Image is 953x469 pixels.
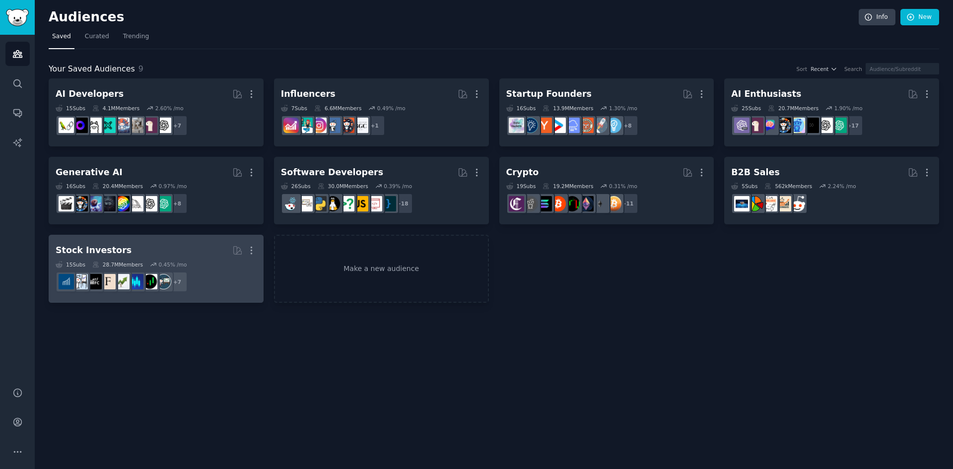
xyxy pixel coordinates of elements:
img: finance [100,274,116,289]
span: 9 [138,64,143,73]
a: Make a new audience [274,235,489,303]
img: B2BSales [748,196,763,211]
img: programming [381,196,396,211]
img: SaaS [564,118,580,133]
img: OpenAI [142,196,157,211]
img: dividends [59,274,74,289]
img: ethereum [592,196,608,211]
img: ethtrader [578,196,594,211]
img: CryptoMarkets [564,196,580,211]
img: GPT3 [114,196,130,211]
img: LocalLLaMA [142,118,157,133]
a: AI Enthusiasts25Subs20.7MMembers1.90% /mo+17ChatGPTOpenAIArtificialInteligenceartificialaiArtChat... [724,78,939,146]
div: 1.30 % /mo [609,105,637,112]
img: ollama [86,118,102,133]
div: 0.45 % /mo [158,261,187,268]
img: aiArt [72,196,88,211]
div: 5 Sub s [731,183,757,190]
img: LocalLLM [72,118,88,133]
img: aivideo [59,196,74,211]
div: 2.24 % /mo [828,183,856,190]
img: b2b_sales [762,196,777,211]
img: learnpython [297,196,313,211]
div: + 11 [617,193,638,214]
img: startups [592,118,608,133]
img: Daytrading [142,274,157,289]
img: investing [114,274,130,289]
div: Search [844,66,862,72]
div: AI Enthusiasts [731,88,801,100]
a: Generative AI16Subs20.4MMembers0.97% /mo+8ChatGPTOpenAImidjourneyGPT3weirddalleStableDiffusionaiA... [49,157,264,225]
img: Crypto_Currency_News [509,196,524,211]
span: Trending [123,32,149,41]
img: webdev [367,196,382,211]
a: Info [859,9,895,26]
img: InstagramMarketing [311,118,327,133]
img: StableDiffusion [86,196,102,211]
a: AI Developers15Subs4.1MMembers2.60% /mo+7OpenAILocalLLaMAChatGPTCodingAI_AgentsLLMDevsollamaLocal... [49,78,264,146]
img: reactjs [283,196,299,211]
img: midjourney [128,196,143,211]
img: ycombinator [537,118,552,133]
div: Startup Founders [506,88,592,100]
img: aiArt [776,118,791,133]
a: Trending [120,29,152,49]
div: + 8 [617,115,638,136]
div: + 7 [167,115,188,136]
div: 2.60 % /mo [155,105,184,112]
img: FinancialCareers [86,274,102,289]
img: Entrepreneurship [523,118,538,133]
div: Crypto [506,166,539,179]
img: B_2_B_Selling_Tips [734,196,749,211]
div: 0.97 % /mo [158,183,187,190]
a: B2B Sales5Subs562kMembers2.24% /mosalessalestechniquesb2b_salesB2BSalesB_2_B_Selling_Tips [724,157,939,225]
div: 4.1M Members [92,105,139,112]
div: Sort [797,66,808,72]
img: ChatGPT [831,118,847,133]
img: ChatGPTCoding [128,118,143,133]
span: Curated [85,32,109,41]
img: BitcoinBeginners [550,196,566,211]
img: startup [550,118,566,133]
img: salestechniques [776,196,791,211]
img: BeautyGuruChatter [353,118,368,133]
div: 19 Sub s [506,183,536,190]
div: 1.90 % /mo [834,105,863,112]
div: Generative AI [56,166,123,179]
img: StockMarket [128,274,143,289]
span: Saved [52,32,71,41]
div: + 1 [364,115,385,136]
img: OpenAI [156,118,171,133]
a: Saved [49,29,74,49]
img: cscareerquestions [339,196,354,211]
div: 16 Sub s [56,183,85,190]
img: GummySearch logo [6,9,29,26]
div: 26 Sub s [281,183,311,190]
img: LocalLLaMA [748,118,763,133]
div: + 18 [392,193,413,214]
div: Stock Investors [56,244,132,257]
div: 13.9M Members [543,105,593,112]
img: InstagramGrowthTips [283,118,299,133]
div: 15 Sub s [56,261,85,268]
img: solana [537,196,552,211]
img: influencermarketing [297,118,313,133]
img: sales [790,196,805,211]
div: + 8 [167,193,188,214]
img: LLMDevs [100,118,116,133]
span: Your Saved Audiences [49,63,135,75]
img: ChatGPTPromptGenius [762,118,777,133]
div: 0.49 % /mo [377,105,406,112]
div: + 17 [842,115,863,136]
img: Instagram [325,118,340,133]
div: Software Developers [281,166,383,179]
a: New [900,9,939,26]
img: ChatGPT [156,196,171,211]
div: 28.7M Members [92,261,143,268]
div: 20.7M Members [768,105,818,112]
img: ArtificialInteligence [804,118,819,133]
a: Curated [81,29,113,49]
div: 0.39 % /mo [384,183,412,190]
a: Software Developers26Subs30.0MMembers0.39% /mo+18programmingwebdevjavascriptcscareerquestionslinu... [274,157,489,225]
div: 20.4M Members [92,183,143,190]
